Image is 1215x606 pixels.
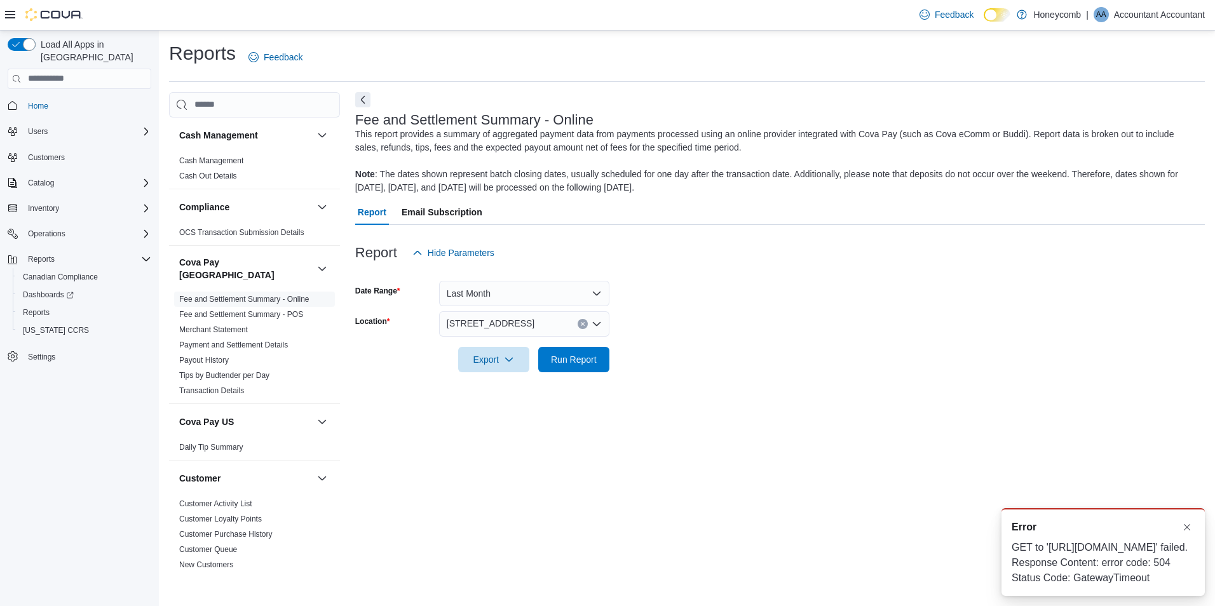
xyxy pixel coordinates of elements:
span: Reports [28,254,55,264]
span: Hide Parameters [428,246,494,259]
button: Inventory [23,201,64,216]
div: Customer [169,496,340,577]
button: Customers [3,148,156,166]
b: Note [355,169,375,179]
span: OCS Transaction Submission Details [179,227,304,238]
div: Accountant Accountant [1094,7,1109,22]
span: Canadian Compliance [18,269,151,285]
span: Feedback [935,8,974,21]
h3: Compliance [179,201,229,213]
button: Cash Management [315,128,330,143]
button: Canadian Compliance [13,268,156,286]
span: Operations [23,226,151,241]
button: Clear input [578,319,588,329]
span: [STREET_ADDRESS] [447,316,534,331]
span: Operations [28,229,65,239]
span: Tips by Budtender per Day [179,370,269,380]
a: Cash Out Details [179,172,237,180]
span: Reports [18,305,151,320]
h3: Cash Management [179,129,258,142]
span: Home [23,98,151,114]
span: New Customers [179,560,233,570]
a: Customer Loyalty Points [179,515,262,523]
button: Cash Management [179,129,312,142]
button: Inventory [3,199,156,217]
span: Home [28,101,48,111]
button: Open list of options [592,319,602,329]
span: Fee and Settlement Summary - POS [179,309,303,320]
p: Accountant Accountant [1114,7,1205,22]
span: Fee and Settlement Summary - Online [179,294,309,304]
h3: Cova Pay US [179,415,234,428]
a: Customer Queue [179,545,237,554]
button: Catalog [3,174,156,192]
span: Washington CCRS [18,323,151,338]
div: Notification [1012,520,1195,535]
input: Dark Mode [984,8,1010,22]
button: Home [3,97,156,115]
span: Daily Tip Summary [179,442,243,452]
button: Last Month [439,281,609,306]
a: OCS Transaction Submission Details [179,228,304,237]
span: Export [466,347,522,372]
span: Customer Queue [179,544,237,555]
h3: Fee and Settlement Summary - Online [355,112,594,128]
a: Payout History [179,356,229,365]
span: Catalog [23,175,151,191]
span: Customer Activity List [179,499,252,509]
h3: Report [355,245,397,260]
span: AA [1096,7,1106,22]
a: Reports [18,305,55,320]
nav: Complex example [8,91,151,399]
a: Merchant Statement [179,325,248,334]
span: Inventory [23,201,151,216]
button: Cova Pay US [315,414,330,429]
span: Reports [23,252,151,267]
button: Cova Pay US [179,415,312,428]
span: [US_STATE] CCRS [23,325,89,335]
span: Customers [28,152,65,163]
p: Honeycomb [1033,7,1081,22]
span: Payout History [179,355,229,365]
button: Next [355,92,370,107]
div: This report provides a summary of aggregated payment data from payments processed using an online... [355,128,1198,194]
a: Payment and Settlement Details [179,340,288,349]
button: Reports [3,250,156,268]
span: Catalog [28,178,54,188]
h3: Cova Pay [GEOGRAPHIC_DATA] [179,256,312,281]
button: Users [3,123,156,140]
a: Transaction Details [179,386,244,395]
button: Catalog [23,175,59,191]
a: Fee and Settlement Summary - Online [179,295,309,304]
span: Transaction Details [179,386,244,396]
button: Cova Pay [GEOGRAPHIC_DATA] [315,261,330,276]
span: Payment and Settlement Details [179,340,288,350]
label: Location [355,316,390,327]
button: Dismiss toast [1179,520,1195,535]
button: Reports [23,252,60,267]
span: Reports [23,307,50,318]
span: Canadian Compliance [23,272,98,282]
a: Tips by Budtender per Day [179,371,269,380]
a: Daily Tip Summary [179,443,243,452]
span: Run Report [551,353,597,366]
span: Feedback [264,51,302,64]
span: Email Subscription [402,199,482,225]
button: Compliance [179,201,312,213]
span: Report [358,199,386,225]
span: Settings [28,352,55,362]
div: Cash Management [169,153,340,189]
a: Customer Activity List [179,499,252,508]
a: Cash Management [179,156,243,165]
span: Cash Management [179,156,243,166]
a: New Customers [179,560,233,569]
div: GET to '[URL][DOMAIN_NAME]' failed. Response Content: error code: 504 Status Code: GatewayTimeout [1012,540,1195,586]
a: Canadian Compliance [18,269,103,285]
a: Home [23,98,53,114]
span: Settings [23,348,151,364]
button: [US_STATE] CCRS [13,321,156,339]
button: Compliance [315,199,330,215]
button: Operations [3,225,156,243]
button: Export [458,347,529,372]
